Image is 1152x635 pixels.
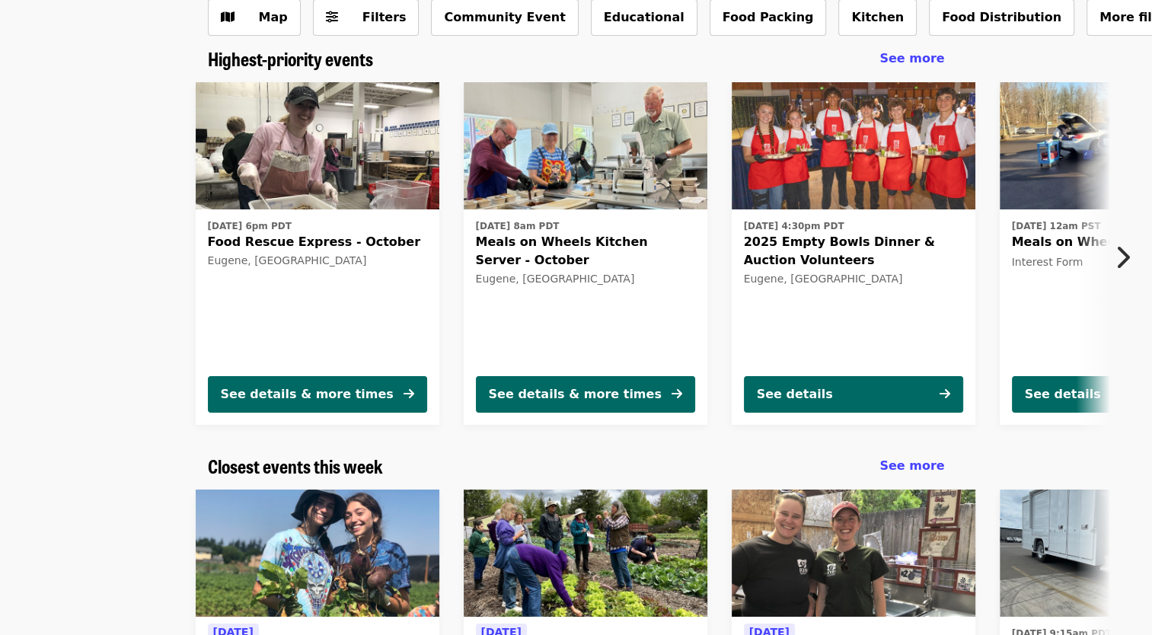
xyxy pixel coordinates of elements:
span: Interest Form [1012,256,1083,268]
img: 2025 Empty Bowls Dinner & Auction Volunteers organized by FOOD For Lane County [732,82,975,210]
time: [DATE] 12am PST [1012,219,1101,233]
div: Highest-priority events [196,48,957,70]
button: See details & more times [208,376,427,413]
span: See more [879,51,944,65]
span: Meals on Wheels Kitchen Server - October [476,233,695,270]
img: GrassRoots Garden Kitchen Clean-up organized by FOOD For Lane County [732,490,975,617]
a: Highest-priority events [208,48,373,70]
div: See details [1025,385,1101,404]
img: GrassRoots Garden organized by FOOD For Lane County [464,490,707,617]
i: map icon [221,10,235,24]
button: See details [744,376,963,413]
div: See details [757,385,833,404]
span: See more [879,458,944,473]
button: Next item [1102,236,1152,279]
div: See details & more times [221,385,394,404]
span: Map [259,10,288,24]
span: Highest-priority events [208,45,373,72]
time: [DATE] 8am PDT [476,219,560,233]
span: Food Rescue Express - October [208,233,427,251]
div: See details & more times [489,385,662,404]
div: Eugene, [GEOGRAPHIC_DATA] [476,273,695,286]
img: Youth Farm organized by FOOD For Lane County [196,490,439,617]
i: arrow-right icon [672,387,682,401]
span: Filters [362,10,407,24]
img: Meals on Wheels Kitchen Server - October organized by FOOD For Lane County [464,82,707,210]
button: See details & more times [476,376,695,413]
i: sliders-h icon [326,10,338,24]
a: Closest events this week [208,455,383,477]
div: Eugene, [GEOGRAPHIC_DATA] [208,254,427,267]
time: [DATE] 4:30pm PDT [744,219,844,233]
span: 2025 Empty Bowls Dinner & Auction Volunteers [744,233,963,270]
img: Food Rescue Express - October organized by FOOD For Lane County [196,82,439,210]
div: Eugene, [GEOGRAPHIC_DATA] [744,273,963,286]
a: See details for "Meals on Wheels Kitchen Server - October" [464,82,707,425]
div: Closest events this week [196,455,957,477]
i: chevron-right icon [1115,243,1130,272]
a: See details for "2025 Empty Bowls Dinner & Auction Volunteers" [732,82,975,425]
i: arrow-right icon [940,387,950,401]
i: arrow-right icon [404,387,414,401]
a: See more [879,457,944,475]
a: See details for "Food Rescue Express - October" [196,82,439,425]
a: See more [879,49,944,68]
span: Closest events this week [208,452,383,479]
time: [DATE] 6pm PDT [208,219,292,233]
